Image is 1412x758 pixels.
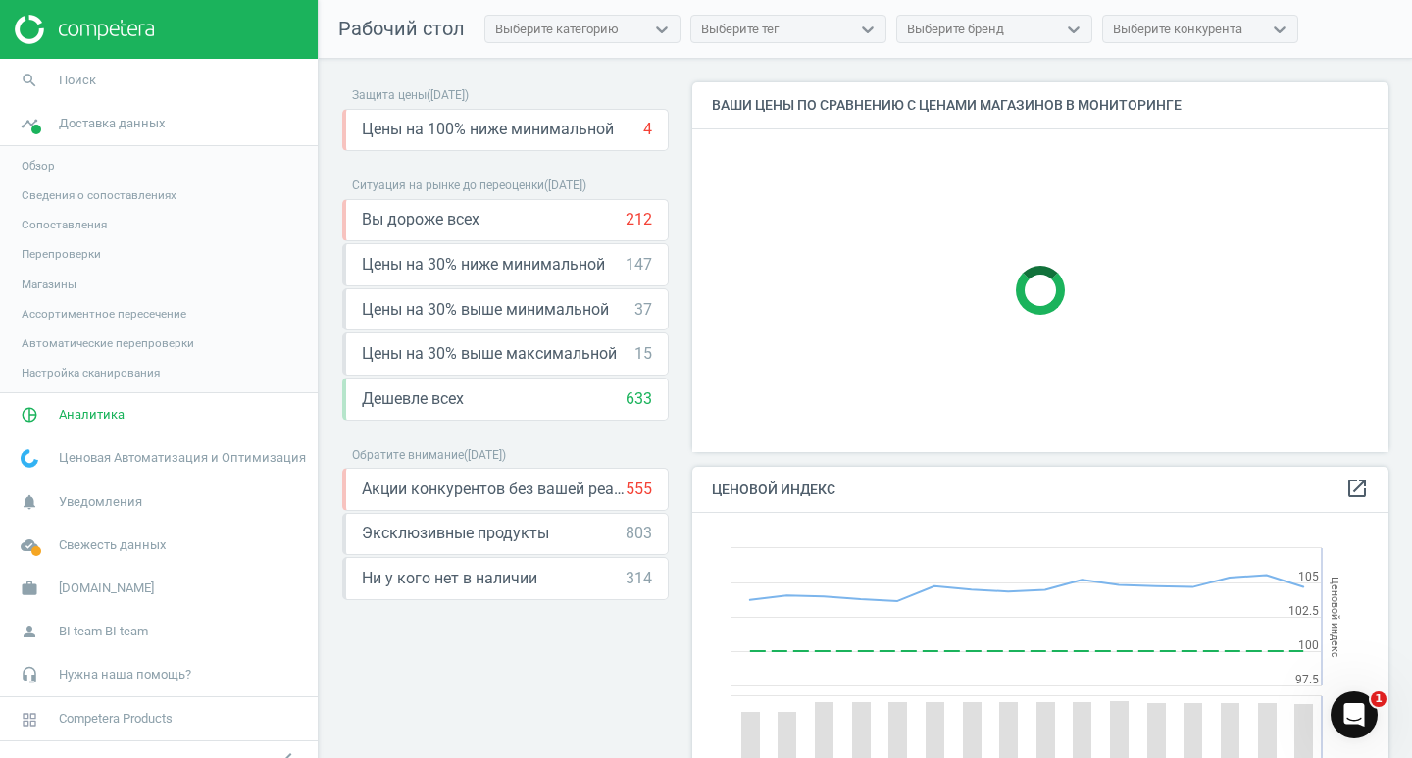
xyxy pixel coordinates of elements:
text: 100 [1298,638,1319,652]
div: Выберите конкурента [1113,21,1242,38]
span: Competera Products [59,710,173,728]
span: Цены на 30% ниже минимальной [362,254,605,276]
i: headset_mic [11,656,48,693]
div: 37 [634,299,652,321]
span: Вы дороже всех [362,209,479,230]
div: 314 [626,568,652,589]
div: 803 [626,523,652,544]
div: 15 [634,343,652,365]
text: 105 [1298,570,1319,583]
span: Эксклюзивные продукты [362,523,549,544]
span: Ценовая Автоматизация и Оптимизация [59,449,306,467]
tspan: Ценовой индекс [1329,577,1341,658]
h4: Ценовой индекс [692,467,1388,513]
span: Перепроверки [22,246,101,262]
span: Обзор [22,158,55,174]
span: Цены на 30% выше минимальной [362,299,609,321]
i: timeline [11,105,48,142]
span: Нужна наша помощь? [59,666,191,683]
span: Поиск [59,72,96,89]
div: 4 [643,119,652,140]
text: 102.5 [1288,604,1319,618]
span: [DOMAIN_NAME] [59,580,154,597]
span: Ситуация на рынке до переоценки [352,178,544,192]
span: Цены на 30% выше максимальной [362,343,617,365]
div: Выберите бренд [907,21,1004,38]
span: Свежесть данных [59,536,166,554]
span: Настройка сканирования [22,365,160,380]
span: Дешевле всех [362,388,464,410]
span: Сопоставления [22,217,107,232]
h4: Ваши цены по сравнению с ценами магазинов в мониторинге [692,82,1388,128]
div: 555 [626,479,652,500]
iframe: Intercom live chat [1331,691,1378,738]
span: 1 [1371,691,1387,707]
i: open_in_new [1345,477,1369,500]
span: Сведения о сопоставлениях [22,187,176,203]
span: Уведомления [59,493,142,511]
div: 633 [626,388,652,410]
span: Ассортиментное пересечение [22,306,186,322]
span: ( [DATE] ) [544,178,586,192]
div: 212 [626,209,652,230]
span: ( [DATE] ) [427,88,469,102]
div: Выберите категорию [495,21,619,38]
i: search [11,62,48,99]
a: open_in_new [1345,477,1369,502]
i: person [11,613,48,650]
span: BI team BI team [59,623,148,640]
span: Цены на 100% ниже минимальной [362,119,614,140]
i: cloud_done [11,527,48,564]
i: notifications [11,483,48,521]
span: Аналитика [59,406,125,424]
div: 147 [626,254,652,276]
div: Выберите тег [701,21,779,38]
span: Магазины [22,277,76,292]
span: ( [DATE] ) [464,448,506,462]
span: Рабочий стол [338,17,465,40]
span: Автоматические перепроверки [22,335,194,351]
text: 97.5 [1295,673,1319,686]
i: work [11,570,48,607]
span: Защита цены [352,88,427,102]
img: wGWNvw8QSZomAAAAABJRU5ErkJggg== [21,449,38,468]
img: ajHJNr6hYgQAAAAASUVORK5CYII= [15,15,154,44]
span: Акции конкурентов без вашей реакции [362,479,626,500]
i: pie_chart_outlined [11,396,48,433]
span: Ни у кого нет в наличии [362,568,537,589]
span: Обратите внимание [352,448,464,462]
span: Доставка данных [59,115,165,132]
